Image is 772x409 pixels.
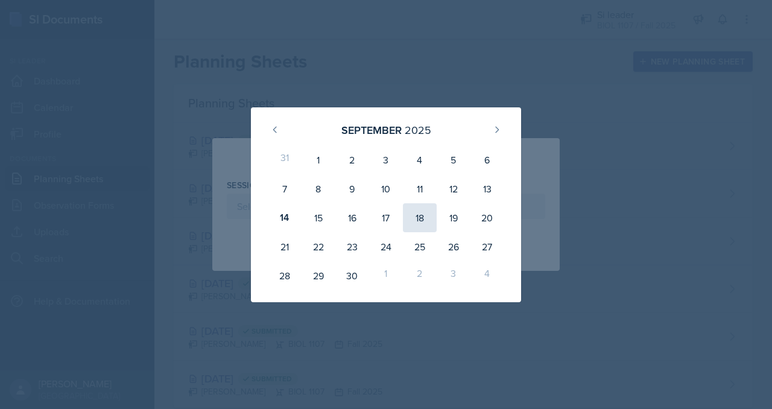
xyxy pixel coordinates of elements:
[437,174,470,203] div: 12
[302,174,335,203] div: 8
[437,145,470,174] div: 5
[268,261,302,290] div: 28
[403,145,437,174] div: 4
[302,232,335,261] div: 22
[335,145,369,174] div: 2
[268,203,302,232] div: 14
[403,261,437,290] div: 2
[470,145,504,174] div: 6
[369,145,403,174] div: 3
[437,232,470,261] div: 26
[369,232,403,261] div: 24
[403,203,437,232] div: 18
[335,174,369,203] div: 9
[470,261,504,290] div: 4
[335,203,369,232] div: 16
[403,232,437,261] div: 25
[341,122,402,138] div: September
[437,203,470,232] div: 19
[302,261,335,290] div: 29
[268,232,302,261] div: 21
[470,232,504,261] div: 27
[302,145,335,174] div: 1
[405,122,431,138] div: 2025
[302,203,335,232] div: 15
[369,174,403,203] div: 10
[470,174,504,203] div: 13
[335,261,369,290] div: 30
[369,203,403,232] div: 17
[335,232,369,261] div: 23
[268,174,302,203] div: 7
[268,145,302,174] div: 31
[437,261,470,290] div: 3
[403,174,437,203] div: 11
[470,203,504,232] div: 20
[369,261,403,290] div: 1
